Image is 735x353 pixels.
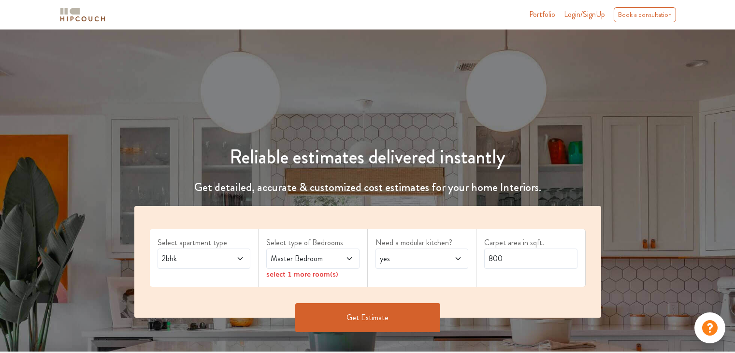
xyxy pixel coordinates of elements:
button: Get Estimate [295,303,440,332]
span: 2bhk [160,253,223,265]
label: Select apartment type [158,237,251,249]
label: Need a modular kitchen? [375,237,469,249]
label: Select type of Bedrooms [266,237,360,249]
img: logo-horizontal.svg [58,6,107,23]
label: Carpet area in sqft. [484,237,577,249]
span: Master Bedroom [269,253,332,265]
span: logo-horizontal.svg [58,4,107,26]
div: Book a consultation [614,7,676,22]
div: select 1 more room(s) [266,269,360,279]
span: Login/SignUp [564,9,605,20]
h1: Reliable estimates delivered instantly [129,146,607,169]
span: yes [378,253,441,265]
a: Portfolio [529,9,555,20]
input: Enter area sqft [484,249,577,269]
h4: Get detailed, accurate & customized cost estimates for your home Interiors. [129,180,607,194]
